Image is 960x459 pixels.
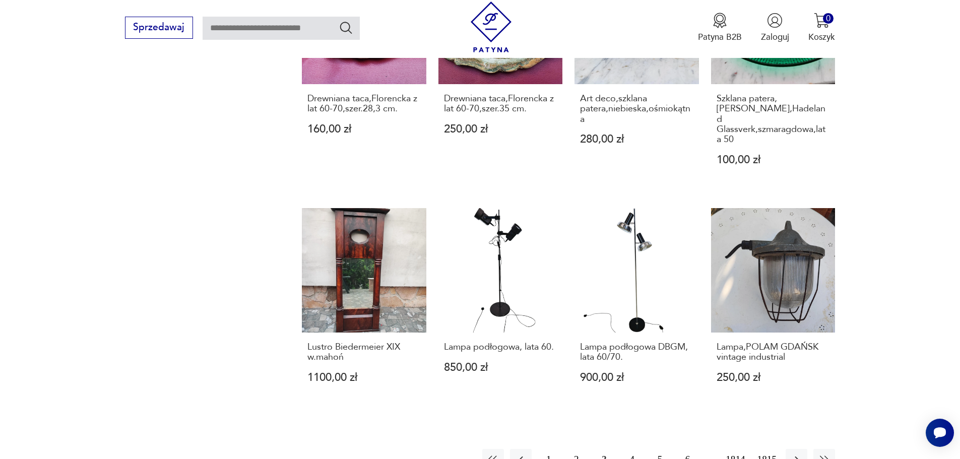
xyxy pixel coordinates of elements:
a: Sprzedawaj [125,24,193,32]
h3: Lustro Biedermeier XIX w.mahoń [307,342,421,363]
button: Zaloguj [761,13,789,43]
a: Lampa,POLAM GDAŃSK vintage industrialLampa,POLAM GDAŃSK vintage industrial250,00 zł [711,208,836,407]
p: 280,00 zł [580,134,693,145]
p: 900,00 zł [580,372,693,383]
p: 160,00 zł [307,124,421,135]
h3: Lampa podłogowa DBGM, lata 60/70. [580,342,693,363]
p: 850,00 zł [444,362,557,373]
h3: Szklana patera,[PERSON_NAME],Hadeland Glassverk,szmaragdowa,lata 50 [717,94,830,145]
h3: Drewniana taca,Florencka z lat 60-70,szer.28,3 cm. [307,94,421,114]
img: Ikonka użytkownika [767,13,783,28]
a: Lustro Biedermeier XIX w.mahońLustro Biedermeier XIX w.mahoń1100,00 zł [302,208,426,407]
a: Lampa podłogowa DBGM, lata 60/70.Lampa podłogowa DBGM, lata 60/70.900,00 zł [574,208,699,407]
img: Patyna - sklep z meblami i dekoracjami vintage [466,2,517,52]
button: Szukaj [339,20,353,35]
p: Patyna B2B [698,31,742,43]
iframe: Smartsupp widget button [926,419,954,447]
h3: Art deco,szklana patera,niebieska,ośmiokątna [580,94,693,124]
h3: Lampa,POLAM GDAŃSK vintage industrial [717,342,830,363]
button: Patyna B2B [698,13,742,43]
p: 250,00 zł [444,124,557,135]
p: 1100,00 zł [307,372,421,383]
p: Koszyk [808,31,835,43]
img: Ikona medalu [712,13,728,28]
h3: Drewniana taca,Florencka z lat 60-70,szer.35 cm. [444,94,557,114]
p: 100,00 zł [717,155,830,165]
p: 250,00 zł [717,372,830,383]
div: 0 [823,13,834,24]
a: Ikona medaluPatyna B2B [698,13,742,43]
h3: Lampa podłogowa, lata 60. [444,342,557,352]
img: Ikona koszyka [814,13,829,28]
p: Zaloguj [761,31,789,43]
button: 0Koszyk [808,13,835,43]
a: Lampa podłogowa, lata 60.Lampa podłogowa, lata 60.850,00 zł [438,208,563,407]
button: Sprzedawaj [125,17,193,39]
